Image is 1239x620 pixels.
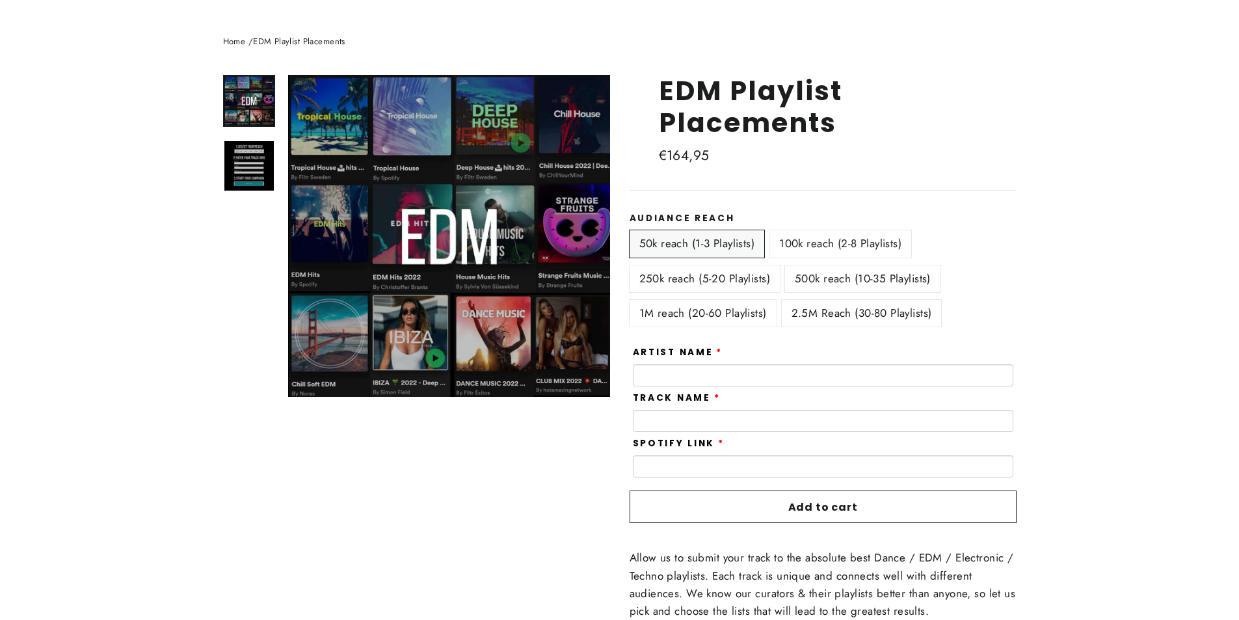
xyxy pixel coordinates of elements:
[223,35,246,47] a: Home
[248,35,253,47] span: /
[223,35,1017,49] nav: breadcrumbs
[788,500,858,515] span: Add to cart
[633,438,725,449] label: Spotify Link
[224,141,274,191] img: EDM Playlist Placements
[633,347,723,358] label: Artist Name
[630,230,765,257] label: 50k reach (1-3 Playlists)
[630,550,1016,619] span: Allow us to submit your track to the absolute best Dance / EDM / Electronic / Techno playlists. E...
[630,491,1017,523] button: Add to cart
[782,300,942,327] label: 2.5M Reach (30-80 Playlists)
[630,300,777,327] label: 1M reach (20-60 Playlists)
[633,393,721,403] label: Track Name
[769,230,911,257] label: 100k reach (2-8 Playlists)
[630,265,780,292] label: 250k reach (5-20 Playlists)
[630,213,1017,224] label: Audiance Reach
[785,265,940,292] label: 500k reach (10-35 Playlists)
[659,75,1017,139] h1: EDM Playlist Placements
[659,146,710,165] span: €164,95
[224,76,274,126] img: EDM Playlist Placements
